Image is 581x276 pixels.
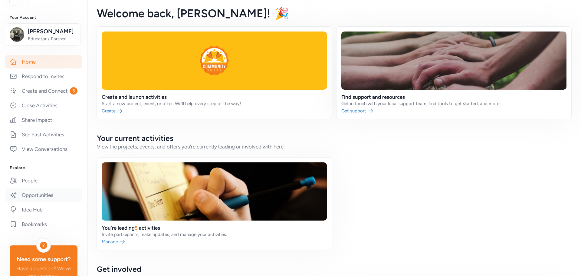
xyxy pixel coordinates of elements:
div: Need some support? [15,255,73,264]
a: Respond to Invites [5,70,82,83]
a: People [5,174,82,187]
div: View the projects, events, and offers you're currently leading or involved with here. [97,143,571,150]
span: 5 [70,87,77,95]
span: [PERSON_NAME] [28,27,77,36]
h3: Your Account [10,15,77,20]
a: View Conversations [5,142,82,156]
button: [PERSON_NAME]Educator / Partner [6,23,81,46]
h2: Get involved [97,264,571,274]
a: Share Impact [5,113,82,127]
a: Bookmarks [5,218,82,231]
span: Welcome back , [PERSON_NAME]! [97,7,270,20]
h2: Your current activities [97,133,571,143]
a: Create and Connect5 [5,84,82,98]
a: Home [5,55,82,68]
h3: Explore [10,165,77,170]
a: Close Activities [5,99,82,112]
a: See Past Activities [5,128,82,141]
span: 🎉 [275,7,289,20]
span: Educator / Partner [28,36,77,42]
a: Opportunities [5,188,82,202]
div: ? [40,242,47,249]
a: Idea Hub [5,203,82,216]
